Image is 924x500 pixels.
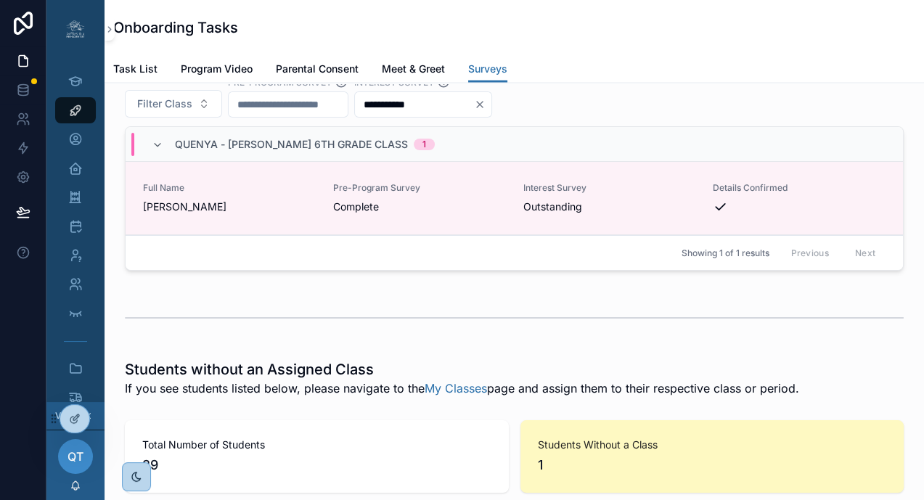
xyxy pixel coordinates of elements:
span: Quenya - [PERSON_NAME] 6th Grade Class [175,137,408,152]
a: Parental Consent [276,56,359,85]
button: Clear [474,99,491,110]
span: Task List [113,62,158,76]
span: Outstanding [523,200,696,214]
span: Complete [333,200,506,214]
button: Select Button [125,90,222,118]
h1: Onboarding Tasks [113,17,238,38]
span: Full Name [143,182,316,194]
span: Pre-Program Survey [333,182,506,194]
span: If you see students listed below, please navigate to the page and assign them to their respective... [125,380,799,397]
span: 29 [142,455,491,475]
span: Meet & Greet [382,62,445,76]
span: [PERSON_NAME] [143,200,316,214]
span: Program Video [181,62,253,76]
span: 1 [538,455,887,475]
a: My Classes [425,381,487,396]
div: scrollable content [46,58,105,402]
a: Meet & Greet [382,56,445,85]
span: Details Confirmed [713,182,886,194]
span: Students Without a Class [538,438,887,452]
span: Interest Survey [523,182,696,194]
span: Showing 1 of 1 results [681,247,769,259]
a: Program Video [181,56,253,85]
span: Filter Class [137,97,192,111]
span: QT [68,448,83,465]
span: Total Number of Students [142,438,491,452]
h1: Students without an Assigned Class [125,359,799,380]
div: 1 [422,139,426,150]
a: Surveys [468,56,507,83]
span: Parental Consent [276,62,359,76]
span: Surveys [468,62,507,76]
img: App logo [64,17,87,41]
a: Task List [113,56,158,85]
